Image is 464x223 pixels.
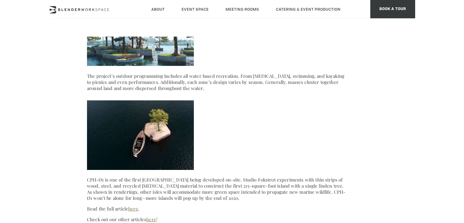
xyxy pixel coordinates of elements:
[128,206,138,212] a: here
[87,100,194,170] img: Copenhagen Islands
[146,216,156,222] a: here
[87,206,346,212] p: Read the full article .
[87,177,346,201] p: CPH-Ø1 is one of the first [GEOGRAPHIC_DATA] being developed on-site. Studio Fokstrot experiments...
[87,216,346,222] p: Check out our other articles !
[87,73,346,91] p: The project’s outdoor programming includes all water based recreation. From [MEDICAL_DATA], swimm...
